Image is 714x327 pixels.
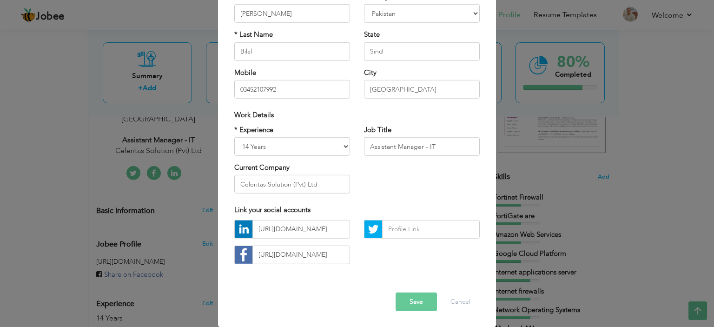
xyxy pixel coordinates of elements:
label: Current Company [234,163,290,173]
label: * Last Name [234,30,273,40]
input: Profile Link [252,220,350,239]
button: Save [396,293,437,311]
label: Job Title [364,125,391,134]
span: Work Details [234,110,274,120]
input: Profile Link [382,220,480,239]
input: Profile Link [252,246,350,264]
label: State [364,30,380,40]
img: Twitter [364,220,382,238]
label: * Experience [234,125,273,134]
label: Mobile [234,68,256,78]
button: Cancel [441,293,480,311]
label: City [364,68,377,78]
img: facebook [235,246,252,264]
span: Link your social accounts [234,205,311,214]
img: linkedin [235,220,252,238]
